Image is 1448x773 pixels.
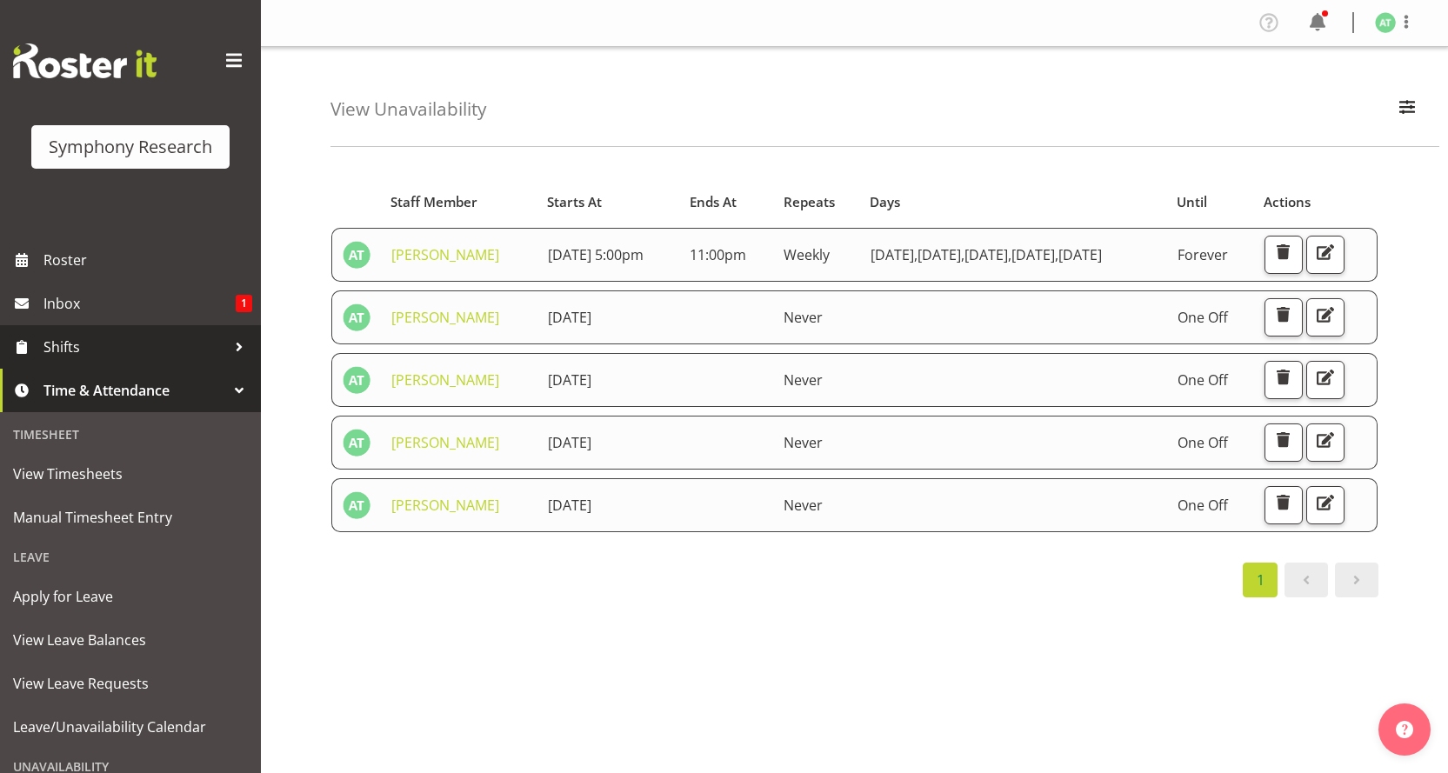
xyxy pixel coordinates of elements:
[13,461,248,487] span: View Timesheets
[330,99,486,119] h4: View Unavailability
[13,670,248,696] span: View Leave Requests
[1375,12,1396,33] img: angela-tunnicliffe1838.jpg
[343,429,370,456] img: angela-tunnicliffe1838.jpg
[391,308,499,327] a: [PERSON_NAME]
[391,370,499,390] a: [PERSON_NAME]
[391,245,499,264] a: [PERSON_NAME]
[43,247,252,273] span: Roster
[1264,423,1303,462] button: Delete Unavailability
[1264,192,1311,212] span: Actions
[343,303,370,331] img: angela-tunnicliffe1838.jpg
[548,308,591,327] span: [DATE]
[391,433,499,452] a: [PERSON_NAME]
[690,192,737,212] span: Ends At
[1264,236,1303,274] button: Delete Unavailability
[13,714,248,740] span: Leave/Unavailability Calendar
[13,583,248,610] span: Apply for Leave
[1306,298,1345,337] button: Edit Unavailability
[4,496,257,539] a: Manual Timesheet Entry
[1396,721,1413,738] img: help-xxl-2.png
[784,370,823,390] span: Never
[548,245,644,264] span: [DATE] 5:00pm
[784,245,830,264] span: Weekly
[914,245,918,264] span: ,
[871,245,918,264] span: [DATE]
[13,504,248,530] span: Manual Timesheet Entry
[1178,245,1228,264] span: Forever
[870,192,900,212] span: Days
[13,627,248,653] span: View Leave Balances
[4,618,257,662] a: View Leave Balances
[343,241,370,269] img: angela-tunnicliffe1838.jpg
[4,452,257,496] a: View Timesheets
[784,192,835,212] span: Repeats
[784,496,823,515] span: Never
[1055,245,1058,264] span: ,
[390,192,477,212] span: Staff Member
[1264,298,1303,337] button: Delete Unavailability
[4,705,257,749] a: Leave/Unavailability Calendar
[784,433,823,452] span: Never
[1306,361,1345,399] button: Edit Unavailability
[4,539,257,575] div: Leave
[1177,192,1207,212] span: Until
[548,496,591,515] span: [DATE]
[1011,245,1058,264] span: [DATE]
[1058,245,1102,264] span: [DATE]
[4,662,257,705] a: View Leave Requests
[548,370,591,390] span: [DATE]
[236,295,252,312] span: 1
[49,134,212,160] div: Symphony Research
[43,290,236,317] span: Inbox
[391,496,499,515] a: [PERSON_NAME]
[1389,90,1425,129] button: Filter Employees
[918,245,964,264] span: [DATE]
[1008,245,1011,264] span: ,
[4,575,257,618] a: Apply for Leave
[1178,308,1228,327] span: One Off
[13,43,157,78] img: Rosterit website logo
[343,366,370,394] img: angela-tunnicliffe1838.jpg
[1264,486,1303,524] button: Delete Unavailability
[961,245,964,264] span: ,
[43,377,226,403] span: Time & Attendance
[43,334,226,360] span: Shifts
[4,416,257,452] div: Timesheet
[964,245,1011,264] span: [DATE]
[343,491,370,519] img: angela-tunnicliffe1838.jpg
[1178,370,1228,390] span: One Off
[1306,486,1345,524] button: Edit Unavailability
[548,433,591,452] span: [DATE]
[1178,433,1228,452] span: One Off
[1178,496,1228,515] span: One Off
[547,192,602,212] span: Starts At
[1264,361,1303,399] button: Delete Unavailability
[690,245,746,264] span: 11:00pm
[1306,423,1345,462] button: Edit Unavailability
[1306,236,1345,274] button: Edit Unavailability
[784,308,823,327] span: Never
